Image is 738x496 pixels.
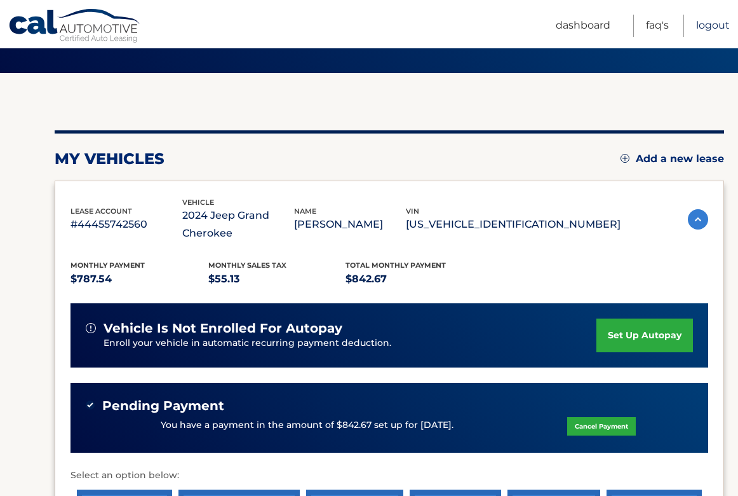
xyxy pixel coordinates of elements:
p: #44455742560 [70,216,182,233]
a: FAQ's [646,15,669,37]
p: Select an option below: [70,468,708,483]
span: Pending Payment [102,398,224,414]
a: set up autopay [596,319,693,352]
p: Enroll your vehicle in automatic recurring payment deduction. [104,336,596,350]
img: check-green.svg [86,401,95,410]
img: add.svg [621,154,629,163]
span: Monthly sales Tax [208,261,286,270]
p: $787.54 [70,270,208,288]
h2: my vehicles [55,149,164,169]
p: 2024 Jeep Grand Cherokee [182,207,294,242]
span: vin [406,207,419,216]
a: Cal Automotive [8,8,142,45]
img: alert-white.svg [86,323,96,333]
p: $55.13 [208,270,346,288]
p: [PERSON_NAME] [294,216,406,233]
p: $842.67 [346,270,483,288]
a: Add a new lease [621,153,724,165]
span: lease account [70,207,132,216]
a: Logout [696,15,730,37]
p: You have a payment in the amount of $842.67 set up for [DATE]. [161,418,453,432]
span: Monthly Payment [70,261,145,270]
span: Total Monthly Payment [346,261,446,270]
span: vehicle is not enrolled for autopay [104,320,342,336]
span: vehicle [182,198,214,207]
a: Dashboard [556,15,610,37]
span: name [294,207,316,216]
a: Cancel Payment [567,417,636,436]
p: [US_VEHICLE_IDENTIFICATION_NUMBER] [406,216,621,233]
img: accordion-active.svg [688,209,708,230]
